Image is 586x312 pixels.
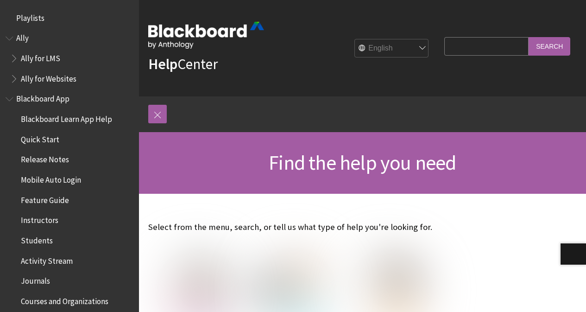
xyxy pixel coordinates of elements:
nav: Book outline for Anthology Ally Help [6,31,133,87]
span: Activity Stream [21,253,73,266]
span: Students [21,233,53,245]
span: Feature Guide [21,192,69,205]
span: Find the help you need [269,150,456,175]
img: Blackboard by Anthology [148,22,264,49]
span: Playlists [16,10,44,23]
span: Ally [16,31,29,43]
span: Ally for Websites [21,71,76,83]
a: HelpCenter [148,55,218,73]
span: Instructors [21,213,58,225]
span: Blackboard App [16,91,69,104]
span: Ally for LMS [21,51,60,63]
strong: Help [148,55,177,73]
span: Release Notes [21,152,69,165]
input: Search [529,37,570,55]
span: Blackboard Learn App Help [21,111,112,124]
span: Mobile Auto Login [21,172,81,185]
span: Quick Start [21,132,59,144]
span: Journals [21,274,50,286]
span: Courses and Organizations [21,293,108,306]
select: Site Language Selector [355,39,429,58]
p: Select from the menu, search, or tell us what type of help you're looking for. [148,221,440,233]
nav: Book outline for Playlists [6,10,133,26]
